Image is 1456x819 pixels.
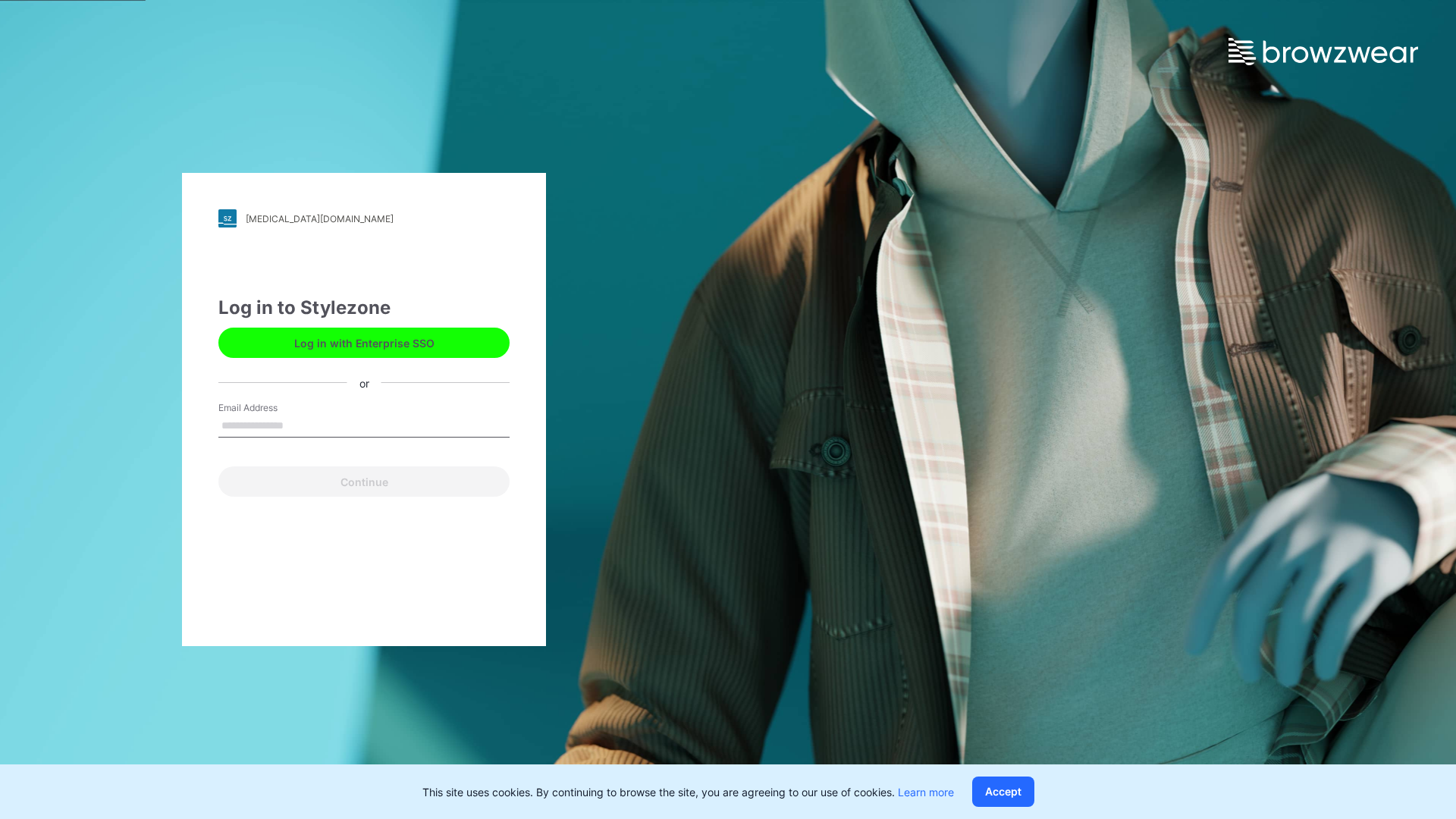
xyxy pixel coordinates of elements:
[218,209,237,227] img: stylezone-logo.562084cfcfab977791bfbf7441f1a819.svg
[1228,38,1418,65] img: browzwear-logo.e42bd6dac1945053ebaf764b6aa21510.svg
[972,777,1034,807] button: Accept
[246,213,394,224] div: [MEDICAL_DATA][DOMAIN_NAME]
[898,786,954,799] a: Learn more
[218,401,325,415] label: Email Address
[218,328,510,358] button: Log in with Enterprise SSO
[218,209,510,227] a: [MEDICAL_DATA][DOMAIN_NAME]
[218,294,510,322] div: Log in to Stylezone
[347,375,381,391] div: or
[422,784,954,800] p: This site uses cookies. By continuing to browse the site, you are agreeing to our use of cookies.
